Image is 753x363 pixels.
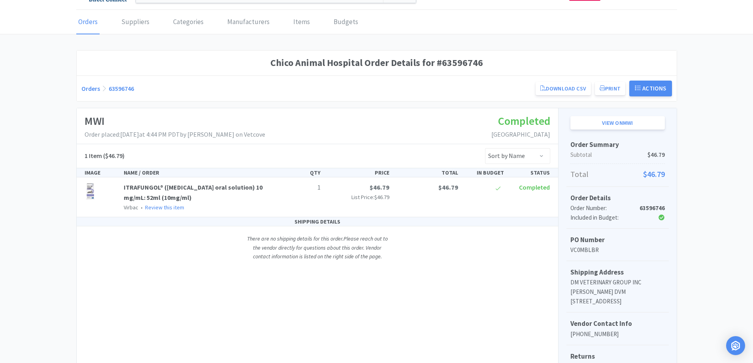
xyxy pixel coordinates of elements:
[629,81,672,96] button: Actions
[570,318,665,329] h5: Vendor Contact Info
[536,82,591,95] a: Download CSV
[570,267,665,278] h5: Shipping Address
[281,182,321,193] p: 1
[595,82,625,95] button: Print
[570,150,665,160] p: Subtotal
[570,116,665,130] a: View onMWI
[247,235,388,260] i: There are no shipping details for this order. Please reach out to the vendor directly for questio...
[570,245,665,255] p: VC0MBLBR
[324,168,393,177] div: PRICE
[570,139,665,150] h5: Order Summary
[140,204,144,211] span: •
[145,204,184,211] a: Review this item
[647,150,665,160] span: $46.79
[85,182,96,200] img: 21bf3154bc0a48b68a3a76ae2c1d44e7_206055.png
[370,183,389,191] span: $46.79
[85,151,125,161] h5: ($46.79)
[121,168,278,177] div: NAME / ORDER
[81,85,100,92] a: Orders
[124,204,138,211] span: Virbac
[76,10,100,34] a: Orders
[570,278,665,306] p: DM VETERINARY GROUP INC [PERSON_NAME] DVM [STREET_ADDRESS]
[291,10,312,34] a: Items
[171,10,206,34] a: Categories
[570,168,665,181] p: Total
[570,213,633,222] div: Included in Budget:
[81,168,121,177] div: IMAGE
[498,114,550,128] span: Completed
[570,351,665,362] h5: Returns
[85,112,265,130] h1: MWI
[640,204,665,212] strong: 63596746
[507,168,553,177] div: STATUS
[643,168,665,181] span: $46.79
[85,130,265,140] p: Order placed: [DATE] at 4:44 PM PDT by [PERSON_NAME] on Vetcove
[393,168,461,177] div: TOTAL
[332,10,360,34] a: Budgets
[278,168,324,177] div: QTY
[81,55,672,70] h1: Chico Animal Hospital Order Details for #63596746
[491,130,550,140] p: [GEOGRAPHIC_DATA]
[109,85,134,92] a: 63596746
[119,10,151,34] a: Suppliers
[374,194,389,201] span: $46.79
[570,329,665,339] p: [PHONE_NUMBER]
[519,183,550,191] span: Completed
[570,193,665,203] h5: Order Details
[438,183,458,191] span: $46.79
[85,152,102,160] span: 1 Item
[461,168,507,177] div: IN BUDGET
[726,336,745,355] div: Open Intercom Messenger
[77,217,558,226] div: SHIPPING DETAILS
[570,235,665,245] h5: PO Number
[570,203,633,213] div: Order Number:
[124,183,262,201] a: ITRAFUNGOL® ([MEDICAL_DATA] oral solution) 10 mg/mL: 52ml (10mg/ml)
[225,10,272,34] a: Manufacturers
[327,193,389,201] p: List Price:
